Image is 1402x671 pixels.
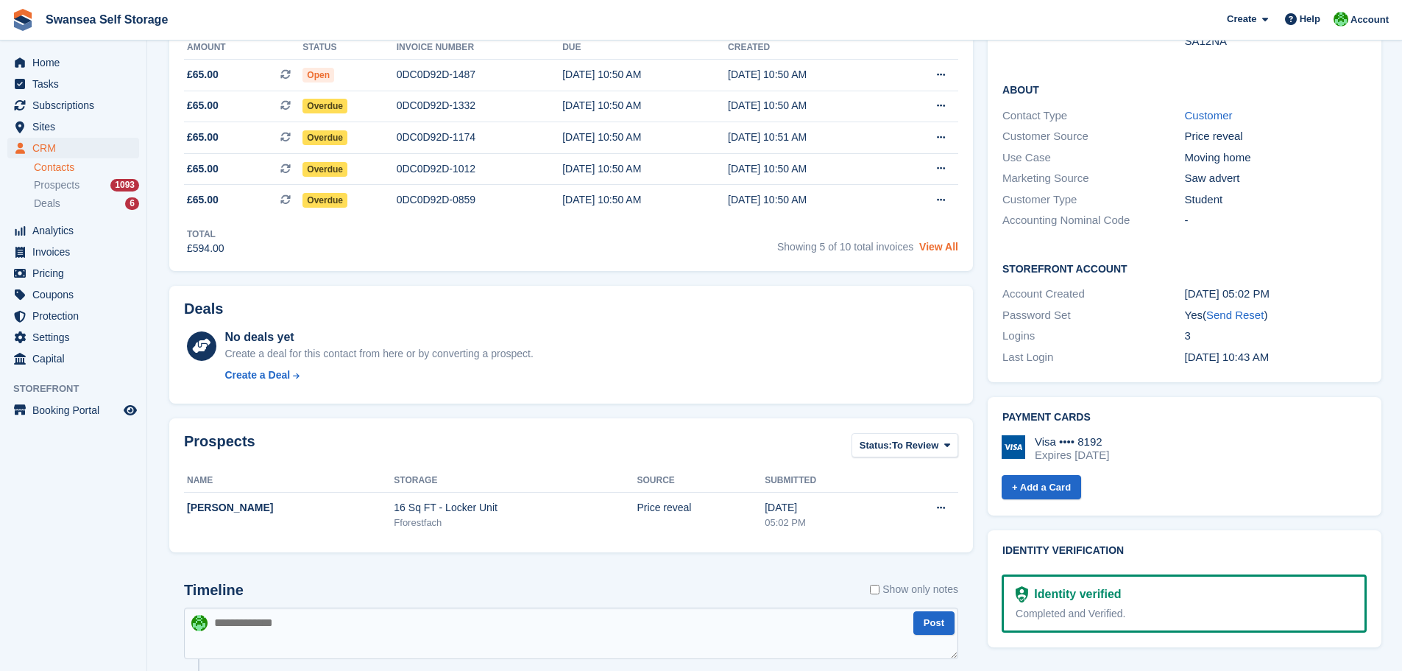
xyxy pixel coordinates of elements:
[187,98,219,113] span: £65.00
[34,197,60,211] span: Deals
[7,52,139,73] a: menu
[32,306,121,326] span: Protection
[397,67,563,82] div: 0DC0D92D-1487
[397,98,563,113] div: 0DC0D92D-1332
[1002,128,1184,145] div: Customer Source
[1002,435,1025,459] img: Visa Logo
[728,130,893,145] div: [DATE] 10:51 AM
[187,228,224,241] div: Total
[1300,12,1320,27] span: Help
[7,220,139,241] a: menu
[187,130,219,145] span: £65.00
[187,67,219,82] span: £65.00
[32,400,121,421] span: Booking Portal
[1227,12,1256,27] span: Create
[1185,351,1270,363] time: 2025-02-03 10:43:41 UTC
[394,500,637,516] div: 16 Sq FT - Locker Unit
[852,433,958,457] button: Status: To Review
[777,241,913,253] span: Showing 5 of 10 total invoices
[1002,286,1184,303] div: Account Created
[1185,109,1233,122] a: Customer
[302,99,347,113] span: Overdue
[1203,309,1267,321] span: ( )
[562,98,728,113] div: [DATE] 10:50 AM
[1002,307,1184,324] div: Password Set
[1035,435,1109,449] div: Visa •••• 8192
[191,615,208,631] img: Andrew Robbins
[1350,13,1389,27] span: Account
[1002,82,1367,96] h2: About
[7,284,139,305] a: menu
[1185,192,1367,208] div: Student
[32,116,121,137] span: Sites
[1002,412,1367,424] h2: Payment cards
[1002,328,1184,345] div: Logins
[1016,606,1353,622] div: Completed and Verified.
[1002,108,1184,124] div: Contact Type
[870,582,879,597] input: Show only notes
[302,130,347,145] span: Overdue
[397,130,563,145] div: 0DC0D92D-1174
[1002,192,1184,208] div: Customer Type
[7,95,139,116] a: menu
[7,138,139,158] a: menu
[892,438,938,453] span: To Review
[187,161,219,177] span: £65.00
[32,52,121,73] span: Home
[1002,475,1081,499] a: + Add a Card
[728,67,893,82] div: [DATE] 10:50 AM
[562,36,728,60] th: Due
[32,263,121,284] span: Pricing
[7,327,139,348] a: menu
[110,179,139,192] div: 1093
[1002,150,1184,166] div: Use Case
[184,433,255,460] h2: Prospects
[394,469,637,493] th: Storage
[562,67,728,82] div: [DATE] 10:50 AM
[32,74,121,94] span: Tasks
[1185,307,1367,324] div: Yes
[1002,261,1367,275] h2: Storefront Account
[1185,212,1367,229] div: -
[34,178,139,193] a: Prospects 1093
[1002,349,1184,366] div: Last Login
[302,193,347,208] span: Overdue
[125,197,139,210] div: 6
[187,241,224,256] div: £594.00
[728,161,893,177] div: [DATE] 10:50 AM
[32,284,121,305] span: Coupons
[7,263,139,284] a: menu
[7,400,139,421] a: menu
[187,192,219,208] span: £65.00
[302,162,347,177] span: Overdue
[34,196,139,211] a: Deals 6
[637,500,765,516] div: Price reveal
[397,161,563,177] div: 0DC0D92D-1012
[1002,545,1367,557] h2: Identity verification
[1185,328,1367,345] div: 3
[121,401,139,419] a: Preview store
[184,469,394,493] th: Name
[34,178,79,192] span: Prospects
[765,500,885,516] div: [DATE]
[562,130,728,145] div: [DATE] 10:50 AM
[1028,586,1121,603] div: Identity verified
[1334,12,1348,27] img: Andrew Robbins
[1035,449,1109,462] div: Expires [DATE]
[1185,33,1367,50] div: SA12NA
[224,329,533,346] div: No deals yet
[913,611,955,636] button: Post
[184,301,223,317] h2: Deals
[394,516,637,530] div: Fforestfach
[224,346,533,362] div: Create a deal for this contact from here or by converting a prospect.
[12,9,34,31] img: stora-icon-8386f47178a22dfd0bd8f6a31ec36ba5ce8667c1dd55bd0f319d3a0aa187defe.svg
[397,36,563,60] th: Invoice number
[1206,309,1264,321] a: Send Reset
[302,36,396,60] th: Status
[7,74,139,94] a: menu
[919,241,958,253] a: View All
[7,242,139,262] a: menu
[7,306,139,326] a: menu
[1185,286,1367,303] div: [DATE] 05:02 PM
[224,368,290,383] div: Create a Deal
